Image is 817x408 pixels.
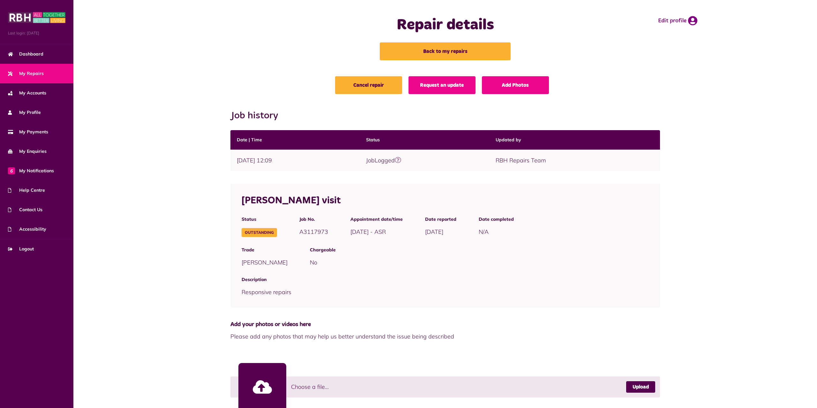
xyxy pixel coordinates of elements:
a: Upload [626,381,655,393]
span: My Payments [8,129,48,135]
span: Logout [8,246,34,252]
span: My Notifications [8,167,54,174]
span: Last login: [DATE] [8,30,65,36]
span: My Enquiries [8,148,47,155]
span: My Accounts [8,90,46,96]
span: [DATE] - ASR [350,228,386,235]
span: [PERSON_NAME] visit [242,196,341,205]
span: Trade [242,247,288,253]
span: My Repairs [8,70,44,77]
td: [DATE] 12:09 [230,150,360,171]
span: Description [242,276,649,283]
span: A3117973 [299,228,328,235]
span: 6 [8,167,15,174]
span: Add your photos or videos here [230,320,660,329]
a: Cancel repair [335,76,402,94]
h1: Repair details [318,16,573,34]
span: N/A [479,228,489,235]
span: Date completed [479,216,514,223]
span: Job No. [299,216,328,223]
span: [PERSON_NAME] [242,259,288,266]
a: Back to my repairs [380,42,511,60]
span: Date reported [425,216,456,223]
span: Contact Us [8,206,42,213]
img: MyRBH [8,11,65,24]
a: Add Photos [482,76,549,94]
th: Updated by [489,130,660,150]
span: Dashboard [8,51,43,57]
h2: Job history [230,110,660,122]
span: My Profile [8,109,41,116]
td: RBH Repairs Team [489,150,660,171]
a: Edit profile [658,16,697,26]
td: JobLogged [360,150,489,171]
span: Accessibility [8,226,46,233]
span: [DATE] [425,228,443,235]
span: Help Centre [8,187,45,194]
span: Outstanding [242,228,277,237]
span: Chargeable [310,247,649,253]
th: Date | Time [230,130,360,150]
th: Status [360,130,489,150]
span: Responsive repairs [242,288,291,296]
span: Status [242,216,277,223]
span: Choose a file... [291,382,329,391]
span: No [310,259,317,266]
a: Request an update [408,76,476,94]
span: Appointment date/time [350,216,403,223]
span: Please add any photos that may help us better understand the issue being described [230,332,660,341]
